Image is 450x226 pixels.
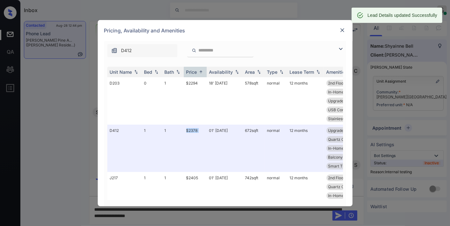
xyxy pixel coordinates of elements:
[111,47,118,54] img: icon-zuma
[107,77,142,125] td: D203
[165,69,174,75] div: Bath
[243,77,265,125] td: 578 sqft
[328,116,358,121] span: Stainless Steel...
[328,81,345,86] span: 2nd Floor
[162,77,184,125] td: 1
[142,77,162,125] td: 0
[278,70,285,74] img: sorting
[267,69,278,75] div: Type
[207,125,243,172] td: 01' [DATE]
[209,69,233,75] div: Availability
[328,155,343,160] span: Balcony
[256,70,262,74] img: sorting
[207,77,243,125] td: 18' [DATE]
[287,77,324,125] td: 12 months
[328,128,354,133] span: Upgrades: 1x1
[110,69,132,75] div: Unit Name
[243,125,265,172] td: 672 sqft
[162,125,184,172] td: 1
[328,99,360,103] span: Upgrades: Studi...
[328,193,363,198] span: In-Home Washer ...
[98,20,353,41] div: Pricing, Availability and Amenities
[265,77,287,125] td: normal
[192,48,196,53] img: icon-zuma
[290,69,314,75] div: Lease Term
[328,164,363,168] span: Smart Thermosta...
[121,47,132,54] span: D412
[107,125,142,172] td: D412
[133,70,139,74] img: sorting
[328,107,362,112] span: USB Compatible ...
[198,70,204,74] img: sorting
[328,90,363,94] span: In-Home Washer ...
[328,184,361,189] span: Quartz Countert...
[315,70,321,74] img: sorting
[186,69,197,75] div: Price
[326,69,348,75] div: Amenities
[234,70,240,74] img: sorting
[184,125,207,172] td: $2378
[339,27,346,33] img: close
[337,45,345,53] img: icon-zuma
[153,70,160,74] img: sorting
[328,175,345,180] span: 2nd Floor
[144,69,153,75] div: Bed
[175,70,181,74] img: sorting
[328,137,361,142] span: Quartz Countert...
[368,10,437,21] div: Lead Details updated Successfully
[184,77,207,125] td: $2294
[265,125,287,172] td: normal
[245,69,255,75] div: Area
[142,125,162,172] td: 1
[287,125,324,172] td: 12 months
[328,146,363,151] span: In-Home Washer ...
